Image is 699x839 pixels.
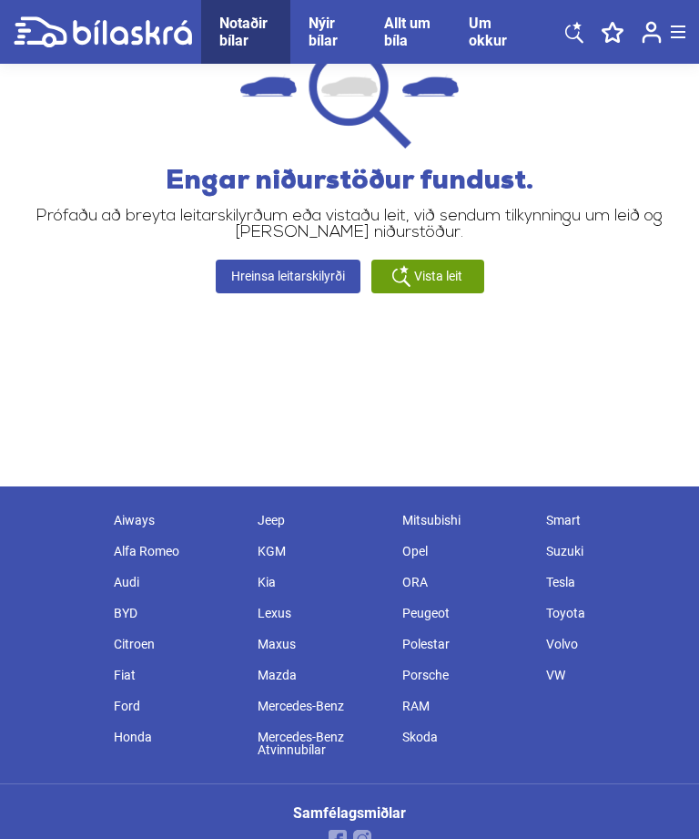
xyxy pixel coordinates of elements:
div: Kia [248,567,392,598]
div: Polestar [393,629,537,660]
p: Prófaðu að breyta leitarskilyrðum eða vistaðu leit, við sendum tilkynningu um leið og [PERSON_NAM... [27,209,672,241]
div: VW [537,660,681,691]
a: Nýir bílar [309,15,347,49]
div: Alfa Romeo [105,536,248,567]
div: Tesla [537,567,681,598]
a: Allt um bíla [384,15,432,49]
div: Aiways [105,505,248,536]
div: Lexus [248,598,392,629]
span: Vista leit [414,267,462,286]
h2: Engar niðurstöður fundust. [27,167,672,198]
div: Skoda [393,721,537,752]
div: Porsche [393,660,537,691]
div: Samfélagsmiðlar [293,806,406,821]
div: Citroen [105,629,248,660]
div: Toyota [537,598,681,629]
div: Mercedes-Benz [248,691,392,721]
div: Fiat [105,660,248,691]
img: user-login.svg [642,21,662,44]
div: Opel [393,536,537,567]
div: Volvo [537,629,681,660]
a: Hreinsa leitarskilyrði [216,260,360,293]
a: Um okkur [469,15,511,49]
div: KGM [248,536,392,567]
div: ORA [393,567,537,598]
div: Jeep [248,505,392,536]
div: RAM [393,691,537,721]
img: not found [240,46,459,148]
div: Suzuki [537,536,681,567]
div: Mercedes-Benz Atvinnubílar [248,721,392,765]
div: Mitsubishi [393,505,537,536]
a: Notaðir bílar [219,15,272,49]
div: Peugeot [393,598,537,629]
div: Mazda [248,660,392,691]
div: Smart [537,505,681,536]
div: Honda [105,721,248,752]
div: Maxus [248,629,392,660]
div: Ford [105,691,248,721]
div: Audi [105,567,248,598]
div: BYD [105,598,248,629]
